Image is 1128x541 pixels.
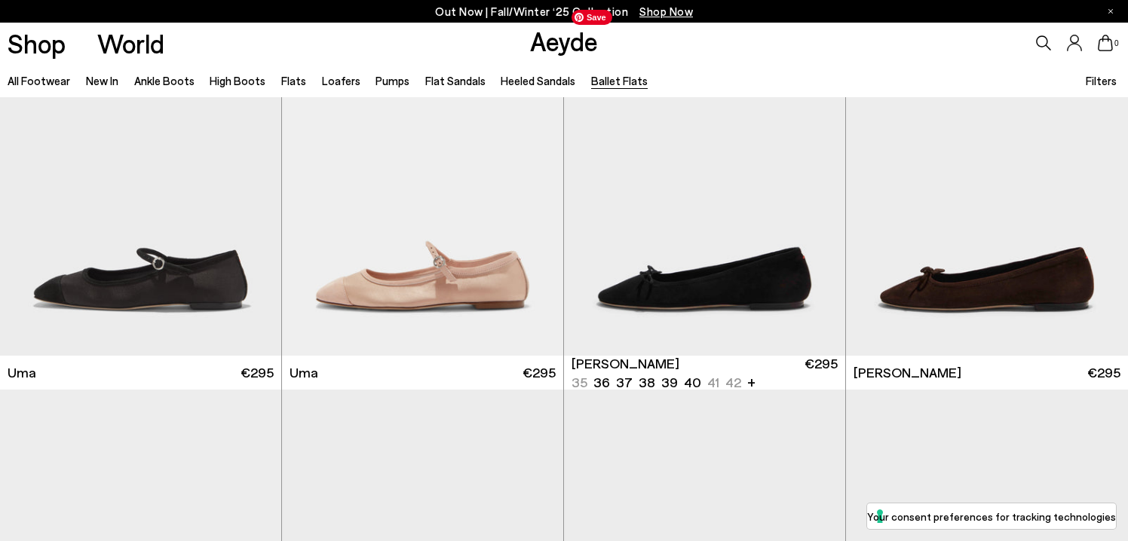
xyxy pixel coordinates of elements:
[241,363,274,382] span: €295
[564,2,845,356] a: Next slide Previous slide
[867,509,1116,524] label: Your consent preferences for tracking technologies
[639,5,693,18] span: Navigate to /collections/new-in
[8,74,70,87] a: All Footwear
[572,373,737,392] ul: variant
[805,354,838,392] span: €295
[8,363,36,382] span: Uma
[282,356,563,390] a: Uma €295
[281,74,306,87] a: Flats
[572,10,612,25] span: Save
[425,74,486,87] a: Flat Sandals
[210,74,265,87] a: High Boots
[134,74,195,87] a: Ankle Boots
[1087,363,1120,382] span: €295
[846,2,1128,356] img: Delfina Suede Ballet Flats
[591,74,648,87] a: Ballet Flats
[290,363,318,382] span: Uma
[435,2,693,21] p: Out Now | Fall/Winter ‘25 Collection
[322,74,360,87] a: Loafers
[661,373,678,392] li: 39
[854,363,961,382] span: [PERSON_NAME]
[867,503,1116,529] button: Your consent preferences for tracking technologies
[1113,39,1120,47] span: 0
[501,74,575,87] a: Heeled Sandals
[86,74,118,87] a: New In
[572,354,679,373] span: [PERSON_NAME]
[564,2,845,356] img: Delfina Suede Ballet Flats
[616,373,633,392] li: 37
[1098,35,1113,51] a: 0
[564,356,845,390] a: [PERSON_NAME] 35 36 37 38 39 40 41 42 + €295
[564,2,845,356] div: 1 / 6
[523,363,556,382] span: €295
[747,371,756,392] li: +
[593,373,610,392] li: 36
[375,74,409,87] a: Pumps
[639,373,655,392] li: 38
[1086,74,1117,87] span: Filters
[684,373,701,392] li: 40
[8,30,66,57] a: Shop
[97,30,164,57] a: World
[846,356,1128,390] a: [PERSON_NAME] €295
[282,2,563,356] img: Uma Satin Toe-Cap Mary-Jane Flats
[530,25,598,57] a: Aeyde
